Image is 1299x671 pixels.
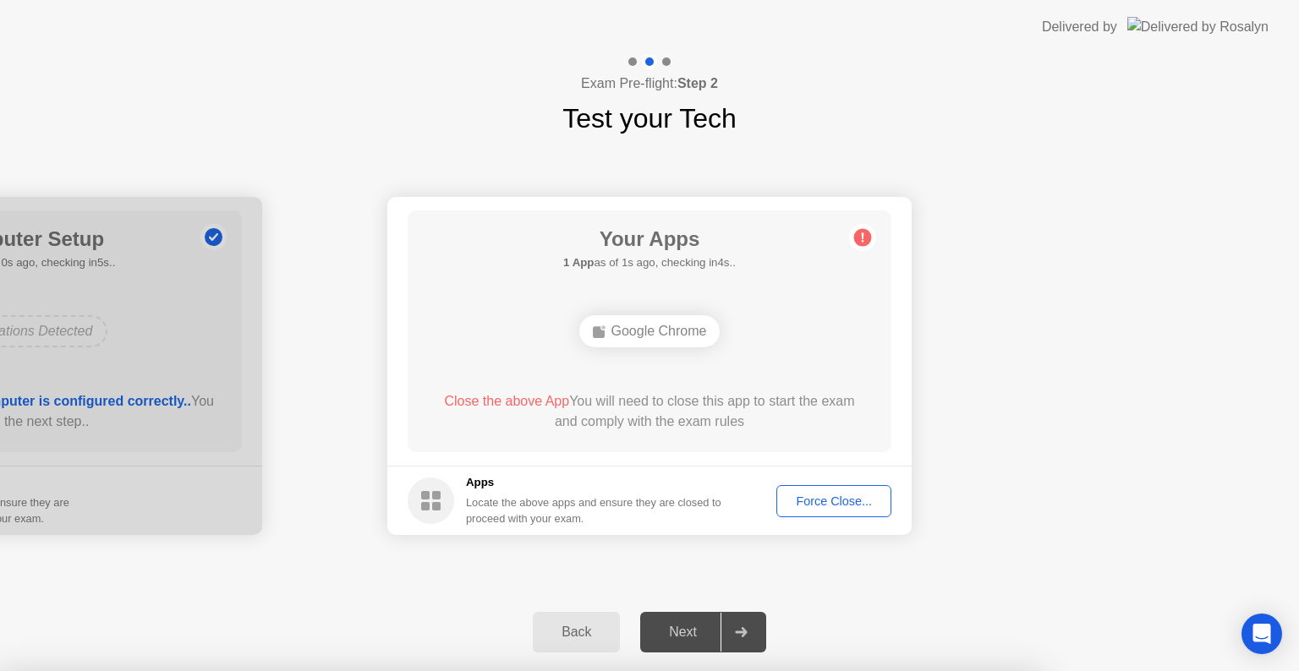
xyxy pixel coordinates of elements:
[581,74,718,94] h4: Exam Pre-flight:
[563,254,736,271] h5: as of 1s ago, checking in4s..
[579,315,721,347] div: Google Chrome
[466,474,722,491] h5: Apps
[645,625,721,640] div: Next
[1127,17,1269,36] img: Delivered by Rosalyn
[444,394,569,408] span: Close the above App
[1042,17,1117,37] div: Delivered by
[538,625,615,640] div: Back
[563,256,594,269] b: 1 App
[782,494,885,508] div: Force Close...
[677,76,718,90] b: Step 2
[432,391,868,432] div: You will need to close this app to start the exam and comply with the exam rules
[563,224,736,254] h1: Your Apps
[466,494,722,526] div: Locate the above apps and ensure they are closed to proceed with your exam.
[1241,614,1282,654] div: Open Intercom Messenger
[562,98,737,139] h1: Test your Tech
